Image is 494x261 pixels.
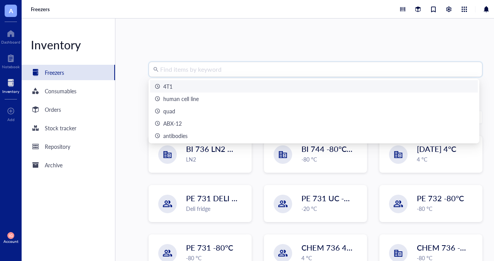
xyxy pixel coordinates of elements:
[417,193,464,204] span: PE 732 -80°C
[163,119,182,128] div: ABX-12
[45,87,76,95] div: Consumables
[2,52,20,69] a: Notebook
[301,242,355,253] span: CHEM 736 4°C
[1,40,20,44] div: Dashboard
[22,83,115,99] a: Consumables
[7,117,15,122] div: Add
[22,157,115,173] a: Archive
[186,242,233,253] span: PE 731 -80°C
[186,193,241,204] span: PE 731 DELI 4C
[163,131,188,140] div: antibodies
[417,155,477,163] div: 4 °C
[163,94,199,103] div: human cell line
[417,242,477,253] span: CHEM 736 -80°C
[301,143,375,154] span: BI 744 -80°C [in vivo]
[31,6,51,13] a: Freezers
[301,155,362,163] div: -80 °C
[163,107,175,115] div: quad
[186,143,247,154] span: BI 736 LN2 Chest
[45,105,61,114] div: Orders
[22,102,115,117] a: Orders
[186,204,247,213] div: Deli fridge
[417,143,456,154] span: [DATE] 4°C
[301,193,361,204] span: PE 731 UC -20°C
[22,65,115,80] a: Freezers
[417,204,477,213] div: -80 °C
[45,68,64,77] div: Freezers
[3,239,19,244] div: Account
[301,204,362,213] div: -20 °C
[2,64,20,69] div: Notebook
[1,27,20,44] a: Dashboard
[186,155,247,163] div: LN2
[22,139,115,154] a: Repository
[2,77,19,94] a: Inventory
[2,89,19,94] div: Inventory
[22,37,115,52] div: Inventory
[45,142,70,151] div: Repository
[9,233,13,238] span: IG
[163,82,173,91] div: 4T1
[45,124,76,132] div: Stock tracker
[45,161,63,169] div: Archive
[22,120,115,136] a: Stock tracker
[9,6,13,15] span: A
